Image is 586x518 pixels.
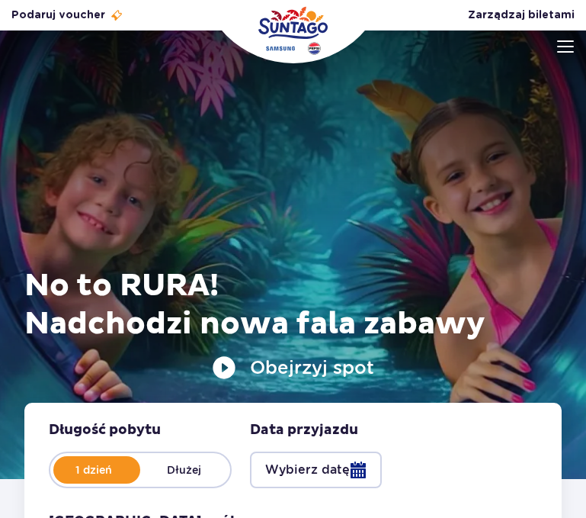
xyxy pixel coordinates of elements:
span: Długość pobytu [49,421,161,439]
a: Zarządzaj biletami [468,8,575,23]
label: 1 dzień [50,454,137,486]
button: Wybierz datę [250,452,382,488]
img: Open menu [557,40,574,53]
button: Obejrzyj spot [212,356,374,380]
span: Data przyjazdu [250,421,358,439]
span: Podaruj voucher [11,8,105,23]
h1: No to RURA! Nadchodzi nowa fala zabawy [24,267,562,343]
label: Dłużej [140,454,227,486]
a: Podaruj voucher [11,8,123,23]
